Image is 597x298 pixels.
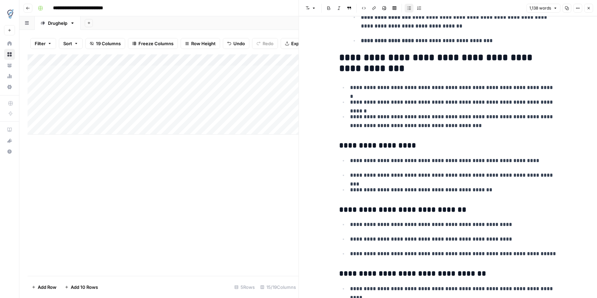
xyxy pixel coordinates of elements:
[35,16,81,30] a: Drughelp
[61,282,102,293] button: Add 10 Rows
[85,38,125,49] button: 19 Columns
[252,38,278,49] button: Redo
[191,40,216,47] span: Row Height
[4,71,15,82] a: Usage
[59,38,83,49] button: Sort
[223,38,249,49] button: Undo
[4,146,15,157] button: Help + Support
[291,40,315,47] span: Export CSV
[30,38,56,49] button: Filter
[258,282,299,293] div: 15/19 Columns
[232,282,258,293] div: 5 Rows
[138,40,173,47] span: Freeze Columns
[4,60,15,71] a: Your Data
[4,82,15,92] a: Settings
[529,5,551,11] span: 1,138 words
[48,20,67,27] div: Drughelp
[4,8,16,20] img: TDI Content Team Logo
[181,38,220,49] button: Row Height
[4,49,15,60] a: Browse
[128,38,178,49] button: Freeze Columns
[4,135,15,146] button: What's new?
[96,40,121,47] span: 19 Columns
[4,5,15,22] button: Workspace: TDI Content Team
[4,124,15,135] a: AirOps Academy
[281,38,320,49] button: Export CSV
[35,40,46,47] span: Filter
[4,38,15,49] a: Home
[526,4,560,13] button: 1,138 words
[38,284,56,291] span: Add Row
[233,40,245,47] span: Undo
[4,136,15,146] div: What's new?
[263,40,273,47] span: Redo
[63,40,72,47] span: Sort
[71,284,98,291] span: Add 10 Rows
[28,282,61,293] button: Add Row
